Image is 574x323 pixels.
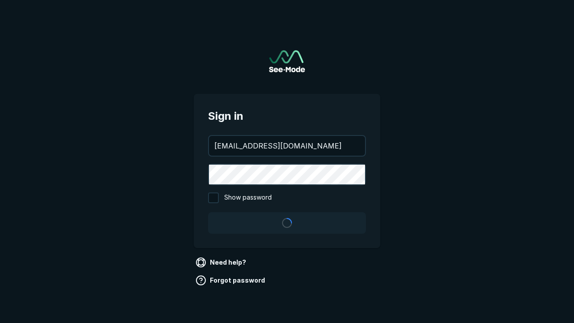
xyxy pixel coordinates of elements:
span: Sign in [208,108,366,124]
a: Need help? [194,255,250,270]
input: your@email.com [209,136,365,156]
a: Go to sign in [269,50,305,72]
span: Show password [224,192,272,203]
img: See-Mode Logo [269,50,305,72]
a: Forgot password [194,273,269,288]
